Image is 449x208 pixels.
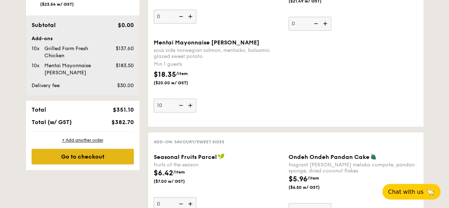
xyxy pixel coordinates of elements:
[117,82,133,89] span: $30.00
[175,98,186,112] img: icon-reduce.1d2dbef1.svg
[154,80,202,86] span: ($20.00 w/ GST)
[154,154,217,160] span: Seasonal Fruits Parcel
[154,70,176,79] span: $18.35
[154,61,283,68] div: Min 1 guests
[307,176,319,181] span: /item
[154,10,196,23] input: $14.22/item($15.50 w/ GST)
[175,10,186,23] img: icon-reduce.1d2dbef1.svg
[310,17,321,30] img: icon-reduce.1d2dbef1.svg
[32,35,134,42] div: Add-ons
[154,47,283,59] div: sous vide norwegian salmon, mentaiko, balsamic glazed sweet potato
[117,22,133,28] span: $0.00
[32,149,134,164] div: Go to checkout
[186,10,196,23] img: icon-add.58712e84.svg
[29,62,42,69] div: 10x
[111,119,133,126] span: $382.70
[32,82,60,89] span: Delivery fee
[154,98,196,112] input: Mentai Mayonnaise [PERSON_NAME]sous vide norwegian salmon, mentaiko, balsamic glazed sweet potato...
[289,154,369,160] span: Ondeh Ondeh Pandan Cake
[173,170,185,175] span: /item
[388,188,423,195] span: Chat with us
[42,62,106,76] div: Mentai Mayonnaise [PERSON_NAME]
[40,2,74,7] span: ($23.54 w/ GST)
[370,153,377,160] img: icon-vegetarian.fe4039eb.svg
[32,119,72,126] span: Total (w/ GST)
[32,137,134,143] div: + Add another order
[176,71,188,76] span: /item
[154,178,202,184] span: ($7.00 w/ GST)
[426,188,435,196] span: 🦙
[29,45,42,52] div: 10x
[289,162,418,174] div: fragrant [PERSON_NAME] melaka compote, pandan sponge, dried coconut flakes
[186,98,196,112] img: icon-add.58712e84.svg
[32,106,46,113] span: Total
[113,106,133,113] span: $351.10
[218,153,225,160] img: icon-vegan.f8ff3823.svg
[42,45,106,59] div: Grilled Farm Fresh Chicken
[32,22,56,28] span: Subtotal
[115,46,133,52] span: $137.60
[289,17,331,31] input: baked impossible ground beef hamburg, japanese [PERSON_NAME], poached okra and carrot$19.72/item(...
[289,185,337,190] span: ($6.50 w/ GST)
[289,175,307,183] span: $5.96
[115,63,133,69] span: $183.50
[154,169,173,177] span: $6.42
[382,184,440,199] button: Chat with us🦙
[321,17,331,30] img: icon-add.58712e84.svg
[154,139,224,144] span: Add-on: Savoury/Sweet Sides
[154,162,283,168] div: fruits of the season
[154,39,259,46] span: Mentai Mayonnaise [PERSON_NAME]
